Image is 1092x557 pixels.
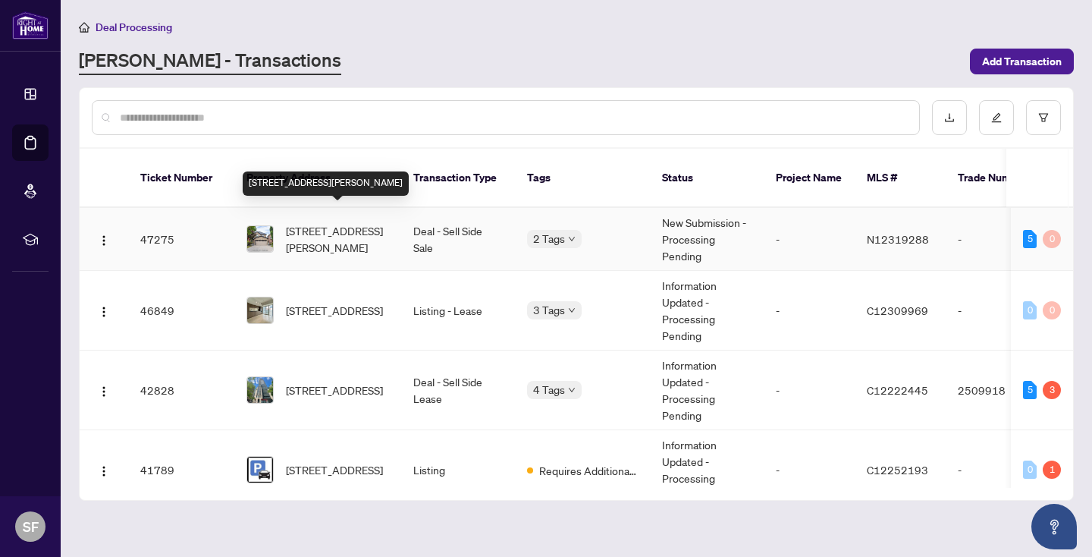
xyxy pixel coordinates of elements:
td: Deal - Sell Side Sale [401,208,515,271]
button: Logo [92,298,116,323]
th: MLS # [855,149,946,208]
td: 46849 [128,271,234,351]
span: download [944,112,955,123]
th: Ticket Number [128,149,234,208]
span: C12309969 [867,304,928,317]
td: - [764,351,855,430]
td: Information Updated - Processing Pending [650,271,764,351]
span: [STREET_ADDRESS] [286,302,383,319]
span: [STREET_ADDRESS] [286,461,383,478]
td: - [764,430,855,510]
td: Deal - Sell Side Lease [401,351,515,430]
span: 3 Tags [533,301,565,319]
button: Logo [92,227,116,251]
td: Information Updated - Processing Pending [650,430,764,510]
button: download [932,100,967,135]
img: Logo [98,306,110,318]
td: 2509918 [946,351,1052,430]
td: - [946,271,1052,351]
img: thumbnail-img [247,226,273,252]
span: 4 Tags [533,381,565,398]
td: Information Updated - Processing Pending [650,351,764,430]
span: C12252193 [867,463,928,477]
img: thumbnail-img [247,377,273,403]
img: thumbnail-img [247,457,273,483]
td: - [764,271,855,351]
td: - [764,208,855,271]
a: [PERSON_NAME] - Transactions [79,48,341,75]
span: Requires Additional Docs [539,462,638,479]
button: edit [979,100,1014,135]
th: Tags [515,149,650,208]
td: 41789 [128,430,234,510]
span: down [568,386,576,394]
div: 0 [1023,301,1037,319]
span: down [568,235,576,243]
span: [STREET_ADDRESS][PERSON_NAME] [286,222,389,256]
div: 0 [1023,461,1037,479]
button: filter [1026,100,1061,135]
div: 0 [1043,301,1061,319]
img: thumbnail-img [247,297,273,323]
span: Deal Processing [96,20,172,34]
th: Trade Number [946,149,1052,208]
img: Logo [98,234,110,247]
div: 0 [1043,230,1061,248]
th: Status [650,149,764,208]
th: Property Address [234,149,401,208]
img: logo [12,11,49,39]
td: - [946,430,1052,510]
img: Logo [98,385,110,398]
th: Project Name [764,149,855,208]
span: Add Transaction [982,49,1062,74]
button: Add Transaction [970,49,1074,74]
td: New Submission - Processing Pending [650,208,764,271]
td: 47275 [128,208,234,271]
td: Listing [401,430,515,510]
div: 1 [1043,461,1061,479]
span: SF [23,516,39,537]
img: Logo [98,465,110,477]
td: Listing - Lease [401,271,515,351]
td: - [946,208,1052,271]
span: edit [991,112,1002,123]
th: Transaction Type [401,149,515,208]
span: filter [1038,112,1049,123]
span: C12222445 [867,383,928,397]
span: down [568,307,576,314]
button: Logo [92,458,116,482]
button: Logo [92,378,116,402]
div: 5 [1023,230,1037,248]
span: 2 Tags [533,230,565,247]
div: 5 [1023,381,1037,399]
td: 42828 [128,351,234,430]
div: [STREET_ADDRESS][PERSON_NAME] [243,172,409,196]
div: 3 [1043,381,1061,399]
span: [STREET_ADDRESS] [286,382,383,398]
span: N12319288 [867,232,929,246]
button: Open asap [1031,504,1077,549]
span: home [79,22,89,33]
